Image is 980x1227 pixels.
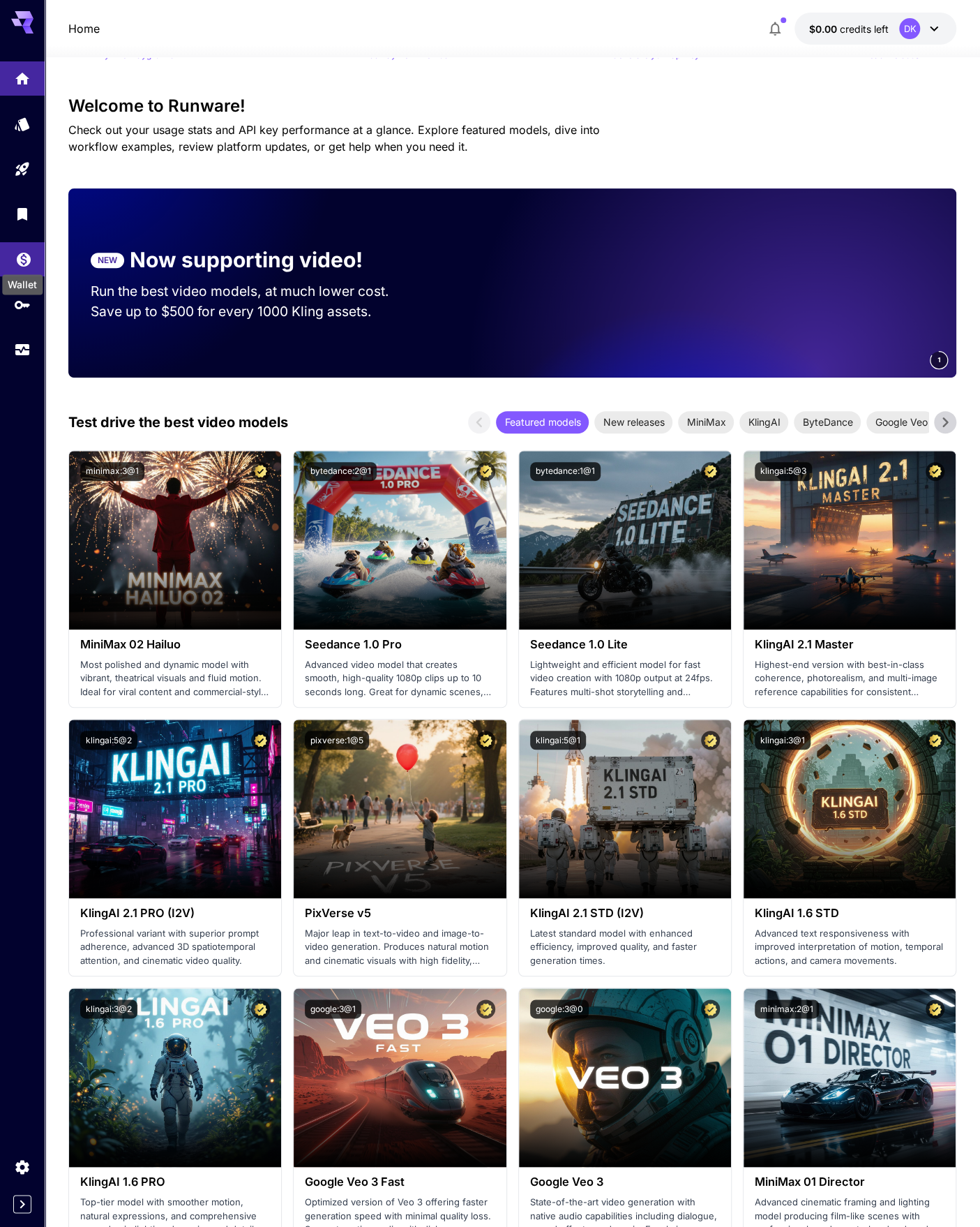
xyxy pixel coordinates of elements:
h3: MiniMax 02 Hailuo [80,638,270,651]
img: alt [519,451,731,630]
div: ByteDance [794,411,861,433]
p: Most polished and dynamic model with vibrant, theatrical visuals and fluid motion. Ideal for vira... [80,658,270,699]
h3: Google Veo 3 [530,1175,720,1189]
img: alt [294,988,506,1167]
span: MiniMax [678,415,734,429]
div: Wallet [2,274,43,295]
span: KlingAI [739,415,788,429]
img: alt [294,720,506,898]
button: klingai:5@2 [80,731,137,750]
button: Certified Model – Vetted for best performance and includes a commercial license. [926,731,944,750]
h3: MiniMax 01 Director [755,1175,944,1189]
button: Certified Model – Vetted for best performance and includes a commercial license. [926,999,944,1018]
h3: KlingAI 2.1 Master [755,638,944,651]
img: alt [294,451,506,630]
img: alt [744,451,956,630]
div: Playground [14,161,31,178]
button: Certified Model – Vetted for best performance and includes a commercial license. [476,731,495,750]
div: DK [899,18,920,39]
h3: KlingAI 2.1 STD (I2V) [530,907,720,920]
nav: breadcrumb [68,20,100,37]
div: Home [14,66,31,83]
button: Certified Model – Vetted for best performance and includes a commercial license. [701,731,720,750]
button: Certified Model – Vetted for best performance and includes a commercial license. [251,999,270,1018]
img: alt [69,451,281,630]
button: google:3@1 [305,999,361,1018]
button: Expand sidebar [13,1195,31,1213]
button: klingai:5@1 [530,731,586,750]
div: Google Veo [866,411,935,433]
div: KlingAI [739,411,788,433]
div: Models [14,115,31,133]
p: Lightweight and efficient model for fast video creation with 1080p output at 24fps. Features mult... [530,658,720,699]
div: Settings [14,1158,31,1175]
button: minimax:2@1 [755,999,819,1018]
p: Test drive the best video models [68,412,288,433]
button: minimax:3@1 [80,462,144,481]
span: $0.00 [808,23,839,35]
div: Library [14,205,31,223]
h3: KlingAI 1.6 PRO [80,1175,270,1189]
button: pixverse:1@5 [305,731,369,750]
button: Certified Model – Vetted for best performance and includes a commercial license. [476,462,495,481]
p: Now supporting video! [130,244,363,276]
div: Wallet [15,246,32,264]
button: klingai:5@3 [755,462,812,481]
p: Major leap in text-to-video and image-to-video generation. Produces natural motion and cinematic ... [305,927,495,968]
button: klingai:3@1 [755,731,811,750]
span: Google Veo [866,415,935,429]
div: API Keys [14,296,31,313]
p: Save up to $500 for every 1000 Kling assets. [91,302,416,322]
img: alt [519,988,731,1167]
span: 1 [937,355,941,365]
button: bytedance:2@1 [305,462,377,481]
div: New releases [594,411,672,433]
div: Usage [14,341,31,359]
div: Featured models [496,411,589,433]
p: NEW [98,254,117,267]
p: Advanced video model that creates smooth, high-quality 1080p clips up to 10 seconds long. Great f... [305,658,495,699]
p: Run the best video models, at much lower cost. [91,281,416,302]
img: alt [744,720,956,898]
h3: KlingAI 1.6 STD [755,907,944,920]
span: New releases [594,415,672,429]
button: Certified Model – Vetted for best performance and includes a commercial license. [701,462,720,481]
button: klingai:3@2 [80,999,137,1018]
button: bytedance:1@1 [530,462,601,481]
button: $0.00DK [794,13,956,45]
img: alt [69,720,281,898]
h3: KlingAI 2.1 PRO (I2V) [80,907,270,920]
img: alt [519,720,731,898]
button: Certified Model – Vetted for best performance and includes a commercial license. [251,731,270,750]
div: $0.00 [808,22,888,36]
a: Home [68,20,100,37]
div: MiniMax [678,411,734,433]
h3: Seedance 1.0 Lite [530,638,720,651]
p: Latest standard model with enhanced efficiency, improved quality, and faster generation times. [530,927,720,968]
span: credits left [839,23,888,35]
span: ByteDance [794,415,861,429]
h3: Seedance 1.0 Pro [305,638,495,651]
span: Check out your usage stats and API key performance at a glance. Explore featured models, dive int... [68,123,600,154]
p: Professional variant with superior prompt adherence, advanced 3D spatiotemporal attention, and ci... [80,927,270,968]
img: alt [744,988,956,1167]
h3: Welcome to Runware! [68,96,957,116]
button: Certified Model – Vetted for best performance and includes a commercial license. [926,462,944,481]
img: alt [69,988,281,1167]
button: Certified Model – Vetted for best performance and includes a commercial license. [251,462,270,481]
button: google:3@0 [530,999,589,1018]
button: Certified Model – Vetted for best performance and includes a commercial license. [476,999,495,1018]
button: Certified Model – Vetted for best performance and includes a commercial license. [701,999,720,1018]
span: Featured models [496,415,589,429]
p: Advanced text responsiveness with improved interpretation of motion, temporal actions, and camera... [755,927,944,968]
h3: Google Veo 3 Fast [305,1175,495,1189]
p: Highest-end version with best-in-class coherence, photorealism, and multi-image reference capabil... [755,658,944,699]
h3: PixVerse v5 [305,907,495,920]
